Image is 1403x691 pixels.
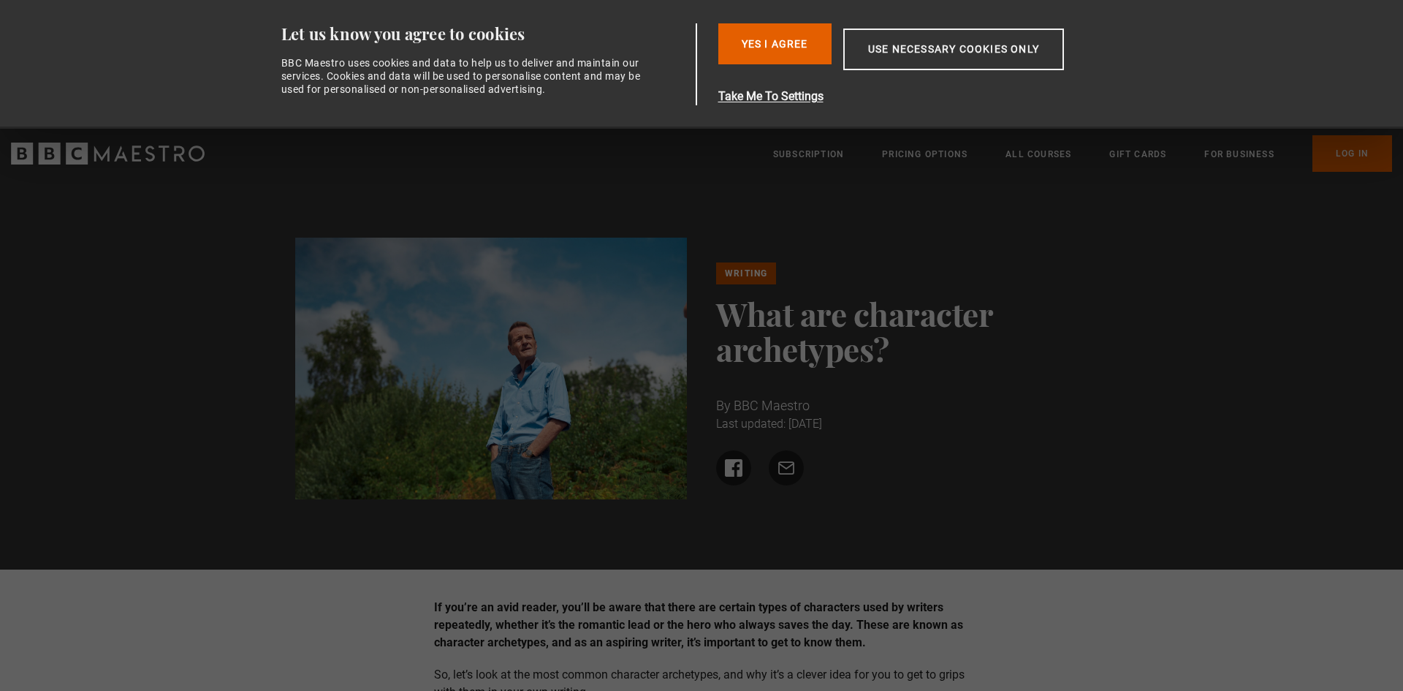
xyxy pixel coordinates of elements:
a: All Courses [1005,147,1071,162]
a: Pricing Options [882,147,967,162]
span: By [716,398,731,413]
a: For business [1204,147,1274,162]
div: Let us know you agree to cookies [281,23,691,45]
strong: If you’re an avid reader, you’ll be aware that there are certain types of characters used by writ... [434,600,963,649]
button: Yes I Agree [718,23,832,64]
button: Use necessary cookies only [843,29,1064,70]
div: BBC Maestro uses cookies and data to help us to deliver and maintain our services. Cookies and da... [281,56,650,97]
a: Gift Cards [1109,147,1166,162]
button: Take Me To Settings [718,88,1133,105]
a: Log In [1312,135,1392,172]
h1: What are character archetypes? [716,296,1109,366]
a: Writing [716,263,776,284]
span: BBC Maestro [734,398,810,413]
nav: Primary [773,135,1392,172]
img: author Lee Child [295,238,688,499]
time: Last updated: [DATE] [716,417,822,431]
svg: BBC Maestro [11,143,205,165]
a: Subscription [773,147,844,162]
